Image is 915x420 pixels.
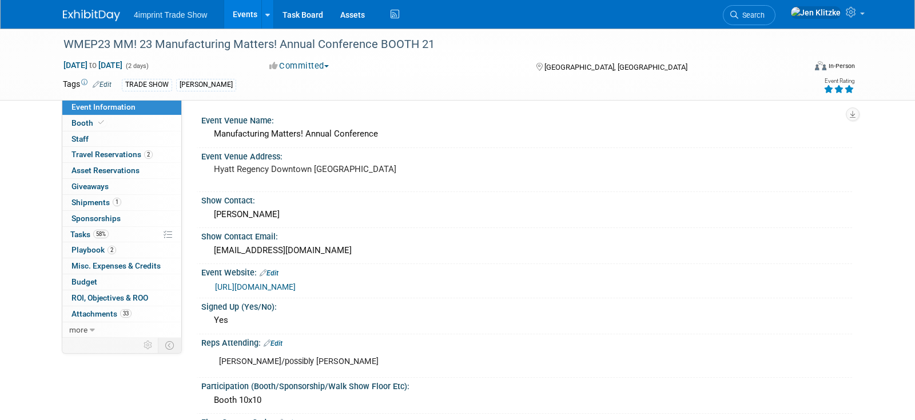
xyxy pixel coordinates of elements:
[201,228,852,242] div: Show Contact Email:
[71,150,153,159] span: Travel Reservations
[790,6,841,19] img: Jen Klitzke
[144,150,153,159] span: 2
[211,350,726,373] div: [PERSON_NAME]/possibly [PERSON_NAME]
[59,34,787,55] div: WMEP23 MM! 23 Manufacturing Matters! Annual Conference BOOTH 21
[71,198,121,207] span: Shipments
[70,230,109,239] span: Tasks
[737,59,855,77] div: Event Format
[93,81,112,89] a: Edit
[62,211,181,226] a: Sponsorships
[62,179,181,194] a: Giveaways
[63,10,120,21] img: ExhibitDay
[260,269,279,277] a: Edit
[158,338,182,353] td: Toggle Event Tabs
[87,61,98,70] span: to
[62,163,181,178] a: Asset Reservations
[201,112,852,126] div: Event Venue Name:
[62,274,181,290] a: Budget
[125,62,149,70] span: (2 days)
[823,78,854,84] div: Event Rating
[63,60,123,70] span: [DATE] [DATE]
[98,119,104,126] i: Booth reservation complete
[210,311,844,329] div: Yes
[71,166,140,175] span: Asset Reservations
[265,60,333,72] button: Committed
[214,164,460,174] pre: Hyatt Regency Downtown [GEOGRAPHIC_DATA]
[122,79,172,91] div: TRADE SHOW
[71,261,161,270] span: Misc. Expenses & Credits
[201,264,852,279] div: Event Website:
[62,227,181,242] a: Tasks58%
[215,282,296,291] a: [URL][DOMAIN_NAME]
[62,131,181,147] a: Staff
[62,290,181,306] a: ROI, Objectives & ROO
[71,214,121,223] span: Sponsorships
[113,198,121,206] span: 1
[201,298,852,313] div: Signed Up (Yes/No):
[120,309,132,318] span: 33
[71,245,116,254] span: Playbook
[63,78,112,91] td: Tags
[62,99,181,115] a: Event Information
[62,242,181,258] a: Playbook2
[71,134,89,143] span: Staff
[210,391,844,409] div: Booth 10x10
[210,125,844,143] div: Manufacturing Matters! Annual Conference
[69,325,87,334] span: more
[201,334,852,349] div: Reps Attending:
[134,10,207,19] span: 4imprint Trade Show
[71,277,97,286] span: Budget
[108,246,116,254] span: 2
[71,118,106,127] span: Booth
[93,230,109,238] span: 58%
[264,339,283,347] a: Edit
[62,258,181,274] a: Misc. Expenses & Credits
[815,61,826,70] img: Format-Inperson.png
[210,206,844,223] div: [PERSON_NAME]
[71,309,132,318] span: Attachments
[71,182,109,191] span: Giveaways
[544,63,687,71] span: [GEOGRAPHIC_DATA], [GEOGRAPHIC_DATA]
[138,338,158,353] td: Personalize Event Tab Strip
[62,195,181,210] a: Shipments1
[828,62,855,70] div: In-Person
[62,147,181,162] a: Travel Reservations2
[62,306,181,322] a: Attachments33
[62,115,181,131] a: Booth
[738,11,765,19] span: Search
[62,322,181,338] a: more
[201,148,852,162] div: Event Venue Address:
[210,242,844,259] div: [EMAIL_ADDRESS][DOMAIN_NAME]
[201,378,852,392] div: Participation (Booth/Sponsorship/Walk Show Floor Etc):
[71,102,136,111] span: Event Information
[71,293,148,302] span: ROI, Objectives & ROO
[723,5,775,25] a: Search
[201,192,852,206] div: Show Contact:
[176,79,236,91] div: [PERSON_NAME]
